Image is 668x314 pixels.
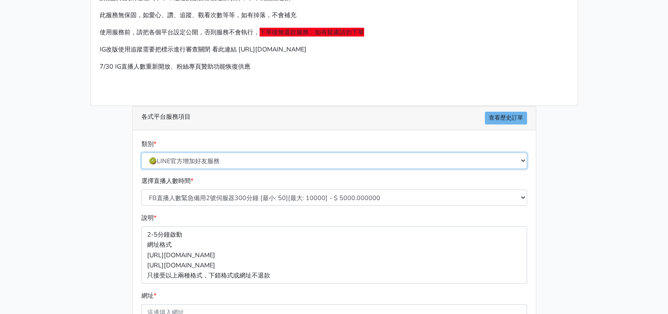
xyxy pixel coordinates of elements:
[100,62,569,72] p: 7/30 IG直播人數重新開放、粉絲專頁贊助功能恢復供應
[260,28,364,37] span: 下單後無退款服務，如有疑慮請勿下單
[133,106,536,130] div: 各式平台服務項目
[100,44,569,55] p: IG改版使用追蹤需要把標示進行審查關閉 看此連結 [URL][DOMAIN_NAME]
[485,112,527,124] a: 查看歷史訂單
[141,226,527,283] p: 2-5分鐘啟動 網址格式 [URL][DOMAIN_NAME] [URL][DOMAIN_NAME] 只接受以上兩種格式，下錯格式或網址不退款
[100,10,569,20] p: 此服務無保固，如愛心、讚、追蹤、觀看次數等等，如有掉落，不會補充
[141,213,156,223] label: 說明
[141,291,156,301] label: 網址
[141,139,156,149] label: 類別
[100,27,569,37] p: 使用服務前，請把各個平台設定公開，否則服務不會執行，
[141,176,193,186] label: 選擇直播人數時間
